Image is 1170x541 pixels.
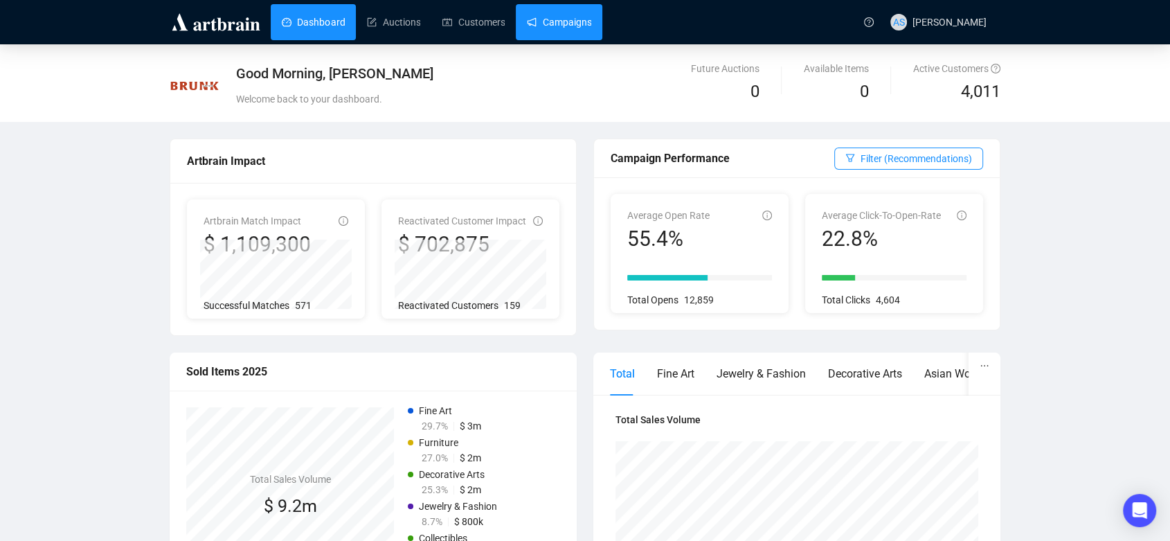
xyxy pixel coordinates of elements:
span: $ 2m [460,484,481,495]
span: question-circle [991,64,1000,73]
span: 4,604 [876,294,900,305]
a: Customers [442,4,505,40]
div: 55.4% [627,226,710,252]
span: $ 800k [454,516,483,527]
span: Successful Matches [204,300,289,311]
span: Average Open Rate [627,210,710,221]
img: logo [170,11,262,33]
span: Artbrain Match Impact [204,215,301,227]
span: 571 [295,300,312,311]
div: Asian Works of Art [924,365,1015,382]
div: Sold Items 2025 [186,363,560,380]
div: Decorative Arts [828,365,902,382]
span: info-circle [957,211,966,220]
div: Open Intercom Messenger [1123,494,1156,527]
a: Campaigns [527,4,591,40]
span: Filter (Recommendations) [861,151,972,166]
div: Fine Art [657,365,694,382]
span: Furniture [419,437,458,448]
div: $ 1,109,300 [204,231,311,258]
span: 12,859 [684,294,714,305]
span: $ 9.2m [264,496,317,516]
span: 27.0% [422,452,448,463]
div: Future Auctions [691,61,759,76]
span: Fine Art [419,405,452,416]
div: Good Morning, [PERSON_NAME] [236,64,720,83]
span: Average Click-To-Open-Rate [822,210,941,221]
div: Total [610,365,635,382]
span: filter [845,153,855,163]
div: Jewelry & Fashion [717,365,806,382]
span: info-circle [533,216,543,226]
div: 22.8% [822,226,941,252]
span: $ 3m [460,420,481,432]
span: info-circle [762,211,772,220]
span: 4,011 [961,79,1000,105]
span: Reactivated Customer Impact [398,215,526,227]
span: Total Clicks [822,294,870,305]
span: Jewelry & Fashion [419,501,497,512]
span: [PERSON_NAME] [912,17,987,28]
a: Auctions [367,4,420,40]
div: $ 702,875 [398,231,526,258]
span: Reactivated Customers [398,300,498,311]
span: 159 [504,300,521,311]
span: 0 [860,82,869,101]
div: Artbrain Impact [187,152,559,170]
span: 25.3% [422,484,448,495]
span: 29.7% [422,420,448,432]
h4: Total Sales Volume [250,472,331,487]
div: Welcome back to your dashboard. [236,91,720,107]
span: ellipsis [980,361,989,371]
span: $ 2m [460,452,481,463]
span: 8.7% [422,516,442,527]
button: Filter (Recommendations) [834,148,983,170]
a: Dashboard [282,4,345,40]
h4: Total Sales Volume [615,412,978,427]
span: question-circle [864,17,874,27]
span: info-circle [339,216,348,226]
span: Active Customers [913,63,1000,74]
span: Total Opens [627,294,678,305]
button: ellipsis [969,353,1000,379]
div: Available Items [804,61,869,76]
img: Brunk_logo_primary.png [170,62,219,110]
span: Decorative Arts [419,469,485,480]
div: Campaign Performance [611,150,834,167]
span: AS [893,15,905,30]
span: 0 [750,82,759,101]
